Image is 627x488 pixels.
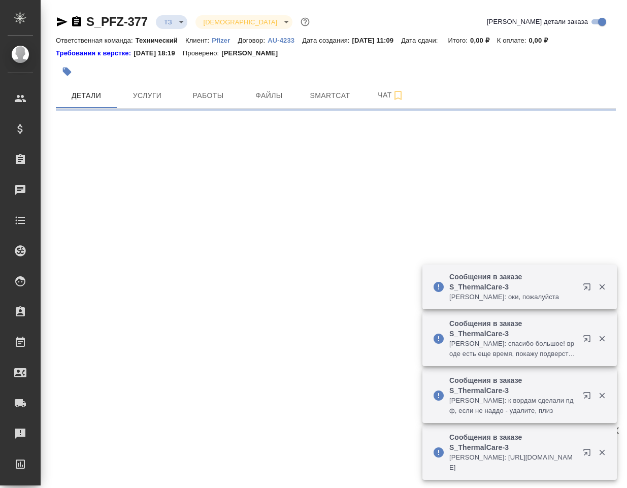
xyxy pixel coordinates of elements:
p: [PERSON_NAME] [221,48,285,58]
p: [PERSON_NAME]: оки, пожалуйста [449,292,576,302]
button: Открыть в новой вкладке [577,329,601,353]
p: [PERSON_NAME]: [URL][DOMAIN_NAME] [449,452,576,473]
p: Клиент: [185,37,212,44]
a: AU-4233 [268,36,302,44]
p: [DATE] 11:09 [352,37,402,44]
button: Закрыть [591,334,612,343]
button: ТЗ [161,18,175,26]
p: Pfizer [212,37,238,44]
p: Сообщения в заказе S_ThermalCare-3 [449,375,576,396]
svg: Подписаться [392,89,404,102]
p: AU-4233 [268,37,302,44]
span: [PERSON_NAME] детали заказа [487,17,588,27]
p: Ответственная команда: [56,37,136,44]
p: 0,00 ₽ [470,37,497,44]
button: Закрыть [591,282,612,291]
p: Технический [136,37,185,44]
button: Скопировать ссылку [71,16,83,28]
p: Сообщения в заказе S_ThermalCare-3 [449,318,576,339]
p: [DATE] 18:19 [134,48,183,58]
p: Проверено: [183,48,222,58]
button: Скопировать ссылку для ЯМессенджера [56,16,68,28]
div: ТЗ [156,15,187,29]
p: Дата создания: [302,37,352,44]
span: Услуги [123,89,172,102]
span: Файлы [245,89,293,102]
span: Smartcat [306,89,354,102]
button: Закрыть [591,391,612,400]
p: Сообщения в заказе S_ThermalCare-3 [449,432,576,452]
button: Открыть в новой вкладке [577,277,601,301]
a: Требования к верстке: [56,48,134,58]
p: [PERSON_NAME]: к вордам сделали пдф, если не наддо - удалите, плиз [449,396,576,416]
span: Работы [184,89,233,102]
button: [DEMOGRAPHIC_DATA] [201,18,280,26]
a: S_PFZ-377 [86,15,148,28]
p: К оплате: [497,37,529,44]
a: Pfizer [212,36,238,44]
p: [PERSON_NAME]: спасибо большое! вроде есть еще время, покажу подверстку переводчице на всякий [449,339,576,359]
div: Нажми, чтобы открыть папку с инструкцией [56,48,134,58]
div: ТЗ [195,15,292,29]
button: Закрыть [591,448,612,457]
p: Дата сдачи: [401,37,440,44]
button: Добавить тэг [56,60,78,83]
span: Чат [367,89,415,102]
button: Доп статусы указывают на важность/срочность заказа [299,15,312,28]
p: 0,00 ₽ [529,37,556,44]
p: Сообщения в заказе S_ThermalCare-3 [449,272,576,292]
button: Открыть в новой вкладке [577,385,601,410]
p: Договор: [238,37,268,44]
p: Итого: [448,37,470,44]
span: Детали [62,89,111,102]
button: Открыть в новой вкладке [577,442,601,467]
